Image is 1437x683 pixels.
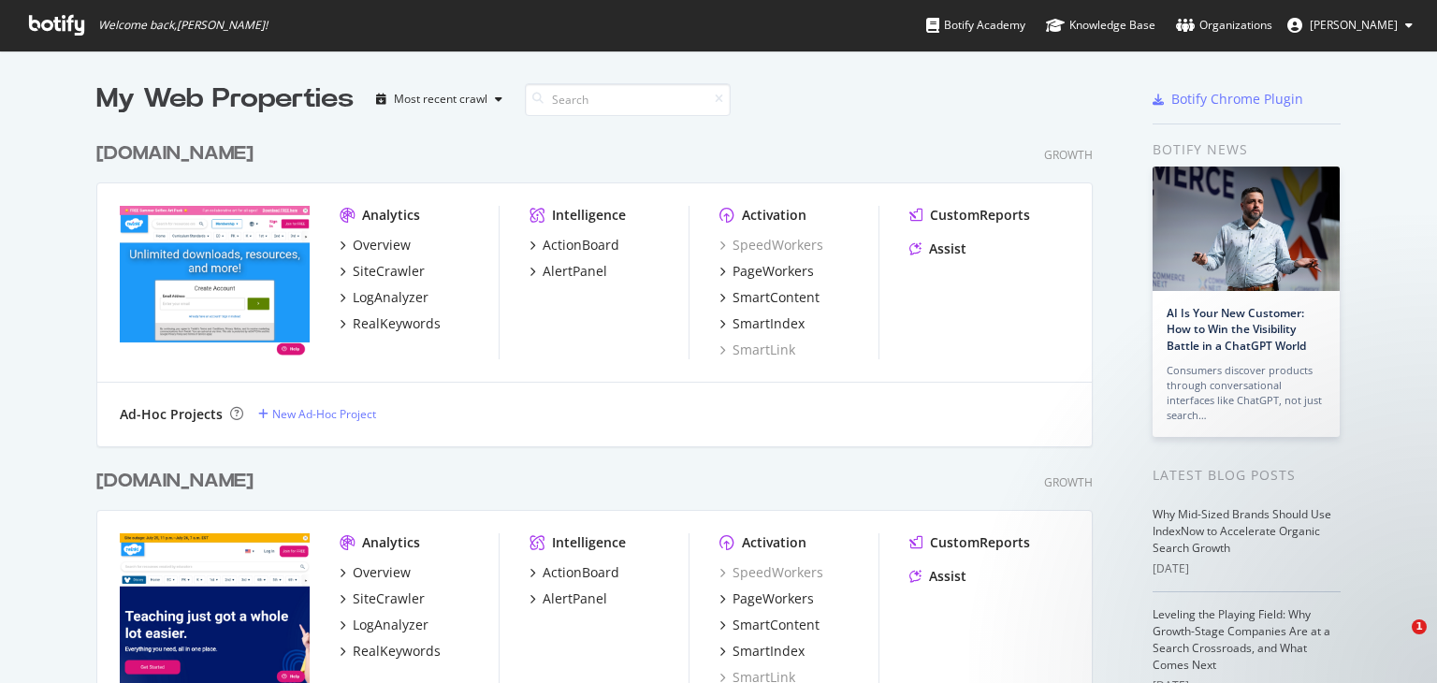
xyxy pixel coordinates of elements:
[543,236,619,254] div: ActionBoard
[733,616,820,634] div: SmartContent
[1167,305,1306,353] a: AI Is Your New Customer: How to Win the Visibility Battle in a ChatGPT World
[353,589,425,608] div: SiteCrawler
[394,94,487,105] div: Most recent crawl
[719,589,814,608] a: PageWorkers
[353,563,411,582] div: Overview
[733,288,820,307] div: SmartContent
[340,563,411,582] a: Overview
[353,642,441,661] div: RealKeywords
[733,589,814,608] div: PageWorkers
[733,262,814,281] div: PageWorkers
[543,563,619,582] div: ActionBoard
[120,405,223,424] div: Ad-Hoc Projects
[340,236,411,254] a: Overview
[96,468,261,495] a: [DOMAIN_NAME]
[258,406,376,422] a: New Ad-Hoc Project
[552,206,626,225] div: Intelligence
[530,589,607,608] a: AlertPanel
[369,84,510,114] button: Most recent crawl
[530,236,619,254] a: ActionBoard
[1176,16,1272,35] div: Organizations
[909,567,966,586] a: Assist
[1046,16,1155,35] div: Knowledge Base
[742,206,806,225] div: Activation
[353,262,425,281] div: SiteCrawler
[1044,147,1093,163] div: Growth
[1153,465,1341,486] div: Latest Blog Posts
[719,288,820,307] a: SmartContent
[353,314,441,333] div: RealKeywords
[719,341,795,359] a: SmartLink
[96,80,354,118] div: My Web Properties
[929,240,966,258] div: Assist
[930,206,1030,225] div: CustomReports
[733,314,805,333] div: SmartIndex
[340,616,428,634] a: LogAnalyzer
[1153,167,1340,291] img: AI Is Your New Customer: How to Win the Visibility Battle in a ChatGPT World
[1153,90,1303,109] a: Botify Chrome Plugin
[543,262,607,281] div: AlertPanel
[530,563,619,582] a: ActionBoard
[362,533,420,552] div: Analytics
[1310,17,1398,33] span: Ruth Everett
[742,533,806,552] div: Activation
[1044,474,1093,490] div: Growth
[340,262,425,281] a: SiteCrawler
[1153,606,1330,673] a: Leveling the Playing Field: Why Growth-Stage Companies Are at a Search Crossroads, and What Comes...
[733,642,805,661] div: SmartIndex
[98,18,268,33] span: Welcome back, [PERSON_NAME] !
[340,314,441,333] a: RealKeywords
[719,616,820,634] a: SmartContent
[719,236,823,254] a: SpeedWorkers
[1167,363,1326,423] div: Consumers discover products through conversational interfaces like ChatGPT, not just search…
[926,16,1025,35] div: Botify Academy
[930,533,1030,552] div: CustomReports
[362,206,420,225] div: Analytics
[353,236,411,254] div: Overview
[353,288,428,307] div: LogAnalyzer
[353,616,428,634] div: LogAnalyzer
[1412,619,1427,634] span: 1
[120,206,310,357] img: twinkl.co.uk
[929,567,966,586] div: Assist
[909,533,1030,552] a: CustomReports
[1153,139,1341,160] div: Botify news
[552,533,626,552] div: Intelligence
[96,140,261,167] a: [DOMAIN_NAME]
[719,262,814,281] a: PageWorkers
[1171,90,1303,109] div: Botify Chrome Plugin
[1272,10,1428,40] button: [PERSON_NAME]
[96,140,254,167] div: [DOMAIN_NAME]
[719,563,823,582] a: SpeedWorkers
[340,589,425,608] a: SiteCrawler
[530,262,607,281] a: AlertPanel
[525,83,731,116] input: Search
[719,642,805,661] a: SmartIndex
[340,642,441,661] a: RealKeywords
[909,206,1030,225] a: CustomReports
[909,240,966,258] a: Assist
[719,314,805,333] a: SmartIndex
[543,589,607,608] div: AlertPanel
[1373,619,1418,664] iframe: Intercom live chat
[340,288,428,307] a: LogAnalyzer
[96,468,254,495] div: [DOMAIN_NAME]
[272,406,376,422] div: New Ad-Hoc Project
